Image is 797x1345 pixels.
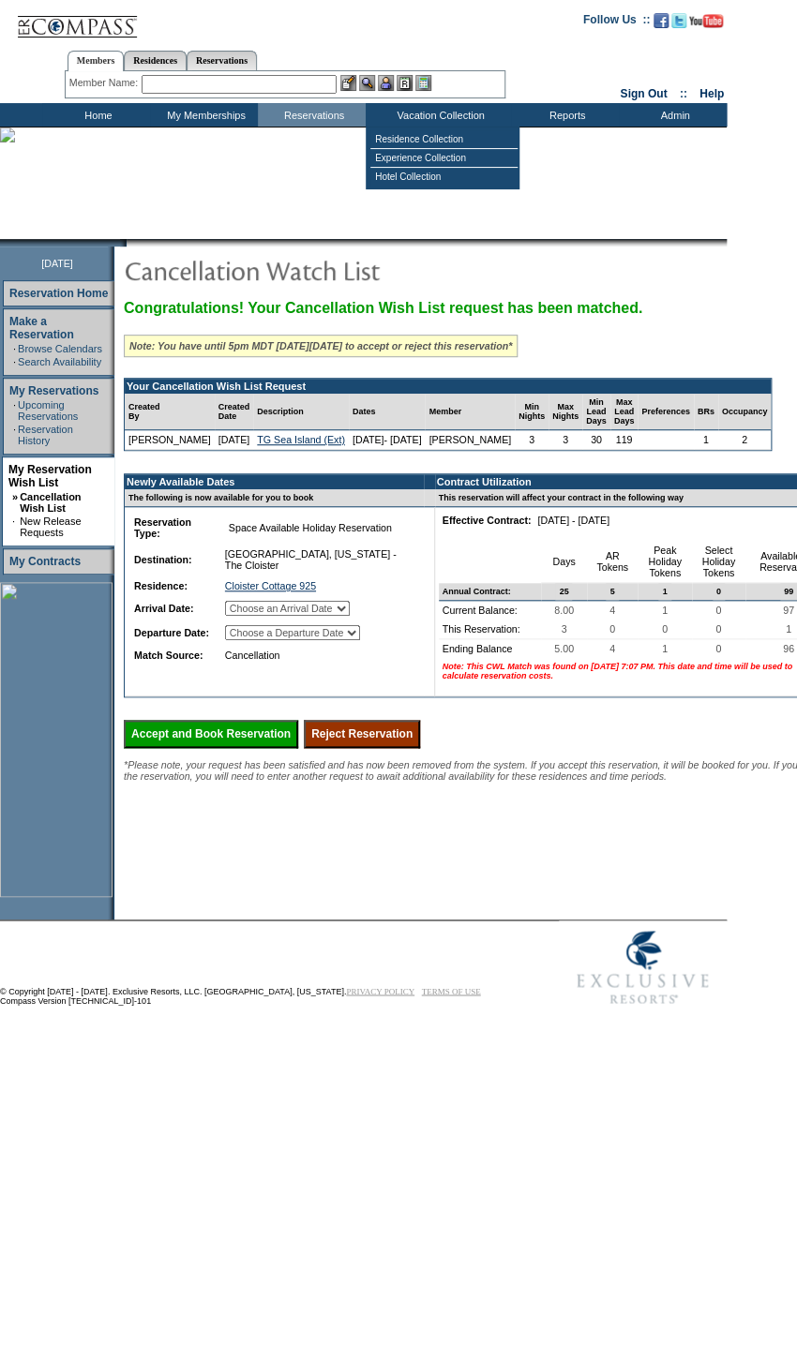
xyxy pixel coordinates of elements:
[610,430,639,450] td: 119
[550,601,578,620] span: 8.00
[537,515,609,526] nobr: [DATE] - [DATE]
[124,251,499,289] img: pgTtlCancellationNotification.gif
[658,620,671,638] span: 0
[439,620,542,639] td: This Reservation:
[780,583,797,600] span: 99
[555,583,572,600] span: 25
[127,239,128,247] img: blank.gif
[134,516,191,539] b: Reservation Type:
[13,424,16,446] td: ·
[20,516,81,538] a: New Release Requests
[689,14,723,28] img: Subscribe to our YouTube Channel
[549,430,582,450] td: 3
[187,51,257,70] a: Reservations
[620,87,667,100] a: Sign Out
[225,518,396,537] span: Space Available Holiday Reservation
[658,601,671,620] span: 1
[415,75,431,91] img: b_calculator.gif
[654,13,669,28] img: Become our fan on Facebook
[359,75,375,91] img: View
[549,394,582,430] td: Max Nights
[443,515,532,526] b: Effective Contract:
[125,430,215,450] td: [PERSON_NAME]
[20,491,81,514] a: Cancellation Wish List
[349,394,426,430] td: Dates
[606,583,618,600] span: 5
[718,430,772,450] td: 2
[134,627,209,638] b: Departure Date:
[515,430,549,450] td: 3
[694,394,718,430] td: BRs
[671,19,686,30] a: Follow us on Twitter
[439,639,542,658] td: Ending Balance
[619,103,727,127] td: Admin
[125,379,771,394] td: Your Cancellation Wish List Request
[782,620,795,638] span: 1
[9,315,74,341] a: Make a Reservation
[550,639,578,658] span: 5.00
[9,384,98,397] a: My Reservations
[587,541,639,583] td: AR Tokens
[253,394,349,430] td: Description
[12,516,18,538] td: ·
[258,103,366,127] td: Reservations
[638,394,694,430] td: Preferences
[680,87,687,100] span: ::
[150,103,258,127] td: My Memberships
[18,356,101,367] a: Search Availability
[124,300,642,316] span: Congratulations! Your Cancellation Wish List request has been matched.
[42,103,150,127] td: Home
[18,399,78,422] a: Upcoming Reservations
[658,583,670,600] span: 1
[304,720,420,748] input: Reject Reservation
[370,149,518,168] td: Experience Collection
[13,343,16,354] td: ·
[125,394,215,430] td: Created By
[689,19,723,30] a: Subscribe to our YouTube Channel
[583,11,650,34] td: Follow Us ::
[125,489,424,507] td: The following is now available for you to book
[125,474,424,489] td: Newly Available Dates
[120,239,127,247] img: promoShadowLeftCorner.gif
[215,394,254,430] td: Created Date
[425,430,515,450] td: [PERSON_NAME]
[8,463,92,489] a: My Reservation Wish List
[606,639,619,658] span: 4
[9,287,108,300] a: Reservation Home
[221,545,418,575] td: [GEOGRAPHIC_DATA], [US_STATE] - The Cloister
[370,130,518,149] td: Residence Collection
[692,541,745,583] td: Select Holiday Tokens
[18,343,102,354] a: Browse Calendars
[699,87,724,100] a: Help
[124,720,298,748] input: Accept and Book Reservation
[638,541,691,583] td: Peak Holiday Tokens
[654,19,669,30] a: Become our fan on Facebook
[346,986,414,995] a: PRIVACY POLICY
[18,424,73,446] a: Reservation History
[541,541,586,583] td: Days
[557,620,570,638] span: 3
[397,75,413,91] img: Reservations
[134,603,193,614] b: Arrival Date:
[41,258,73,269] span: [DATE]
[439,583,542,601] td: Annual Contract:
[215,430,254,450] td: [DATE]
[422,986,481,995] a: TERMS OF USE
[606,601,619,620] span: 4
[370,168,518,186] td: Hotel Collection
[366,103,511,127] td: Vacation Collection
[134,554,192,565] b: Destination:
[718,394,772,430] td: Occupancy
[582,430,610,450] td: 30
[134,580,188,591] b: Residence:
[129,340,512,351] i: Note: You have until 5pm MDT [DATE][DATE] to accept or reject this reservation*
[221,646,418,665] td: Cancellation
[439,601,542,620] td: Current Balance:
[658,639,671,658] span: 1
[225,580,316,591] a: Cloister Cottage 925
[340,75,356,91] img: b_edit.gif
[610,394,639,430] td: Max Lead Days
[425,394,515,430] td: Member
[13,356,16,367] td: ·
[712,639,725,658] span: 0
